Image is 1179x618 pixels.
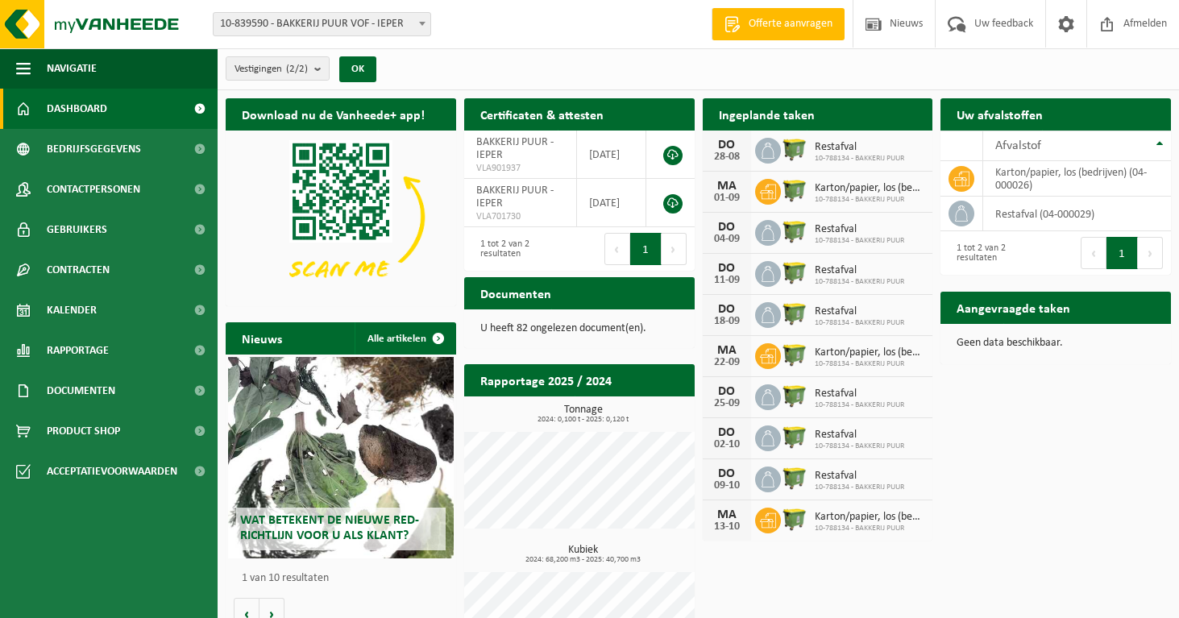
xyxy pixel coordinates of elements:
span: Karton/papier, los (bedrijven) [815,346,925,359]
button: Previous [1081,237,1106,269]
span: Restafval [815,141,904,154]
h2: Ingeplande taken [703,98,831,130]
h2: Download nu de Vanheede+ app! [226,98,441,130]
p: U heeft 82 ongelezen document(en). [480,323,679,334]
div: MA [711,508,743,521]
div: 25-09 [711,398,743,409]
img: Download de VHEPlus App [226,131,456,303]
img: WB-1100-HPE-GN-50 [781,423,808,450]
span: 10-839590 - BAKKERIJ PUUR VOF - IEPER [214,13,430,35]
h2: Uw afvalstoffen [940,98,1059,130]
div: 01-09 [711,193,743,204]
a: Wat betekent de nieuwe RED-richtlijn voor u als klant? [228,357,454,558]
img: WB-1100-HPE-GN-50 [781,382,808,409]
span: Afvalstof [995,139,1041,152]
button: Previous [604,233,630,265]
span: Wat betekent de nieuwe RED-richtlijn voor u als klant? [240,514,419,542]
img: WB-1100-HPE-GN-50 [781,218,808,245]
span: Product Shop [47,411,120,451]
button: 1 [630,233,662,265]
div: MA [711,344,743,357]
span: Acceptatievoorwaarden [47,451,177,491]
div: MA [711,180,743,193]
div: 11-09 [711,275,743,286]
div: 02-10 [711,439,743,450]
span: 10-788134 - BAKKERIJ PUUR [815,400,904,410]
p: 1 van 10 resultaten [242,573,448,584]
div: 18-09 [711,316,743,327]
span: Contracten [47,250,110,290]
div: 22-09 [711,357,743,368]
h2: Nieuws [226,322,298,354]
div: 09-10 [711,480,743,491]
div: 13-10 [711,521,743,533]
span: VLA901937 [476,162,564,175]
count: (2/2) [286,64,308,74]
td: restafval (04-000029) [983,197,1171,231]
div: 1 tot 2 van 2 resultaten [949,235,1048,271]
span: Restafval [815,264,904,277]
td: [DATE] [577,131,647,179]
div: 04-09 [711,234,743,245]
span: 10-788134 - BAKKERIJ PUUR [815,359,925,369]
p: Geen data beschikbaar. [957,338,1155,349]
img: WB-1100-HPE-GN-50 [781,176,808,204]
img: WB-1100-HPE-GN-50 [781,341,808,368]
a: Offerte aanvragen [712,8,845,40]
span: BAKKERIJ PUUR - IEPER [476,136,554,161]
td: [DATE] [577,179,647,227]
span: Rapportage [47,330,109,371]
span: Dashboard [47,89,107,129]
img: WB-1100-HPE-GN-50 [781,135,808,163]
span: Bedrijfsgegevens [47,129,141,169]
div: 1 tot 2 van 2 resultaten [472,231,571,267]
span: Karton/papier, los (bedrijven) [815,511,925,524]
h2: Documenten [464,277,567,309]
div: DO [711,139,743,151]
span: Contactpersonen [47,169,140,209]
span: VLA701730 [476,210,564,223]
h2: Aangevraagde taken [940,292,1086,323]
button: Next [1138,237,1163,269]
img: WB-1100-HPE-GN-50 [781,464,808,491]
span: 10-788134 - BAKKERIJ PUUR [815,442,904,451]
div: DO [711,262,743,275]
span: Kalender [47,290,97,330]
span: 10-788134 - BAKKERIJ PUUR [815,524,925,533]
span: Gebruikers [47,209,107,250]
h2: Certificaten & attesten [464,98,620,130]
img: WB-1100-HPE-GN-50 [781,505,808,533]
span: 10-788134 - BAKKERIJ PUUR [815,195,925,205]
a: Alle artikelen [355,322,455,355]
div: DO [711,303,743,316]
td: karton/papier, los (bedrijven) (04-000026) [983,161,1171,197]
span: 2024: 68,200 m3 - 2025: 40,700 m3 [472,556,695,564]
span: Karton/papier, los (bedrijven) [815,182,925,195]
span: Restafval [815,388,904,400]
span: Restafval [815,429,904,442]
span: 10-788134 - BAKKERIJ PUUR [815,318,904,328]
button: Vestigingen(2/2) [226,56,330,81]
div: 28-08 [711,151,743,163]
img: WB-1100-HPE-GN-50 [781,259,808,286]
span: 10-788134 - BAKKERIJ PUUR [815,154,904,164]
span: 10-788134 - BAKKERIJ PUUR [815,236,904,246]
span: Navigatie [47,48,97,89]
a: Bekijk rapportage [575,396,693,428]
span: Documenten [47,371,115,411]
span: 10-788134 - BAKKERIJ PUUR [815,277,904,287]
button: 1 [1106,237,1138,269]
span: Restafval [815,470,904,483]
span: Restafval [815,223,904,236]
div: DO [711,221,743,234]
h2: Rapportage 2025 / 2024 [464,364,628,396]
button: OK [339,56,376,82]
span: 10-839590 - BAKKERIJ PUUR VOF - IEPER [213,12,431,36]
span: Restafval [815,305,904,318]
span: 2024: 0,100 t - 2025: 0,120 t [472,416,695,424]
button: Next [662,233,687,265]
h3: Kubiek [472,545,695,564]
span: BAKKERIJ PUUR - IEPER [476,185,554,209]
div: DO [711,467,743,480]
div: DO [711,385,743,398]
